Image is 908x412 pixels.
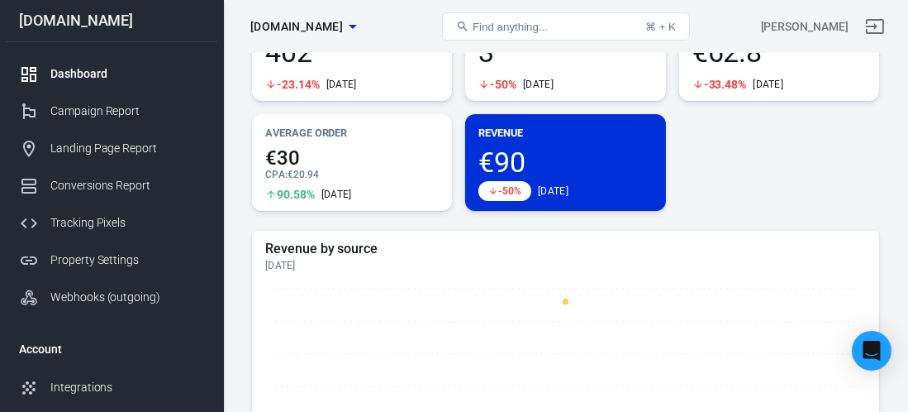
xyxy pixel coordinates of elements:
[442,12,690,41] button: Find anything...⌘ + K
[50,379,204,396] div: Integrations
[265,38,439,66] span: 402
[478,124,652,141] p: Revenue
[50,214,204,232] div: Tracking Pixels
[761,18,849,36] div: Account id: nqVmnGQH
[288,169,319,180] span: €20.94
[265,241,866,257] h5: Revenue by source
[277,189,315,200] span: 90.58%
[6,204,217,242] a: Tracking Pixels
[478,148,652,176] span: €90
[6,55,217,93] a: Dashboard
[265,148,439,168] span: €30
[50,140,204,157] div: Landing Page Report
[265,259,866,272] div: [DATE]
[704,79,747,90] span: -33.48%
[6,130,217,167] a: Landing Page Report
[265,169,288,180] span: CPA :
[277,79,320,90] span: -23.14%
[473,21,548,33] span: Find anything...
[645,21,676,33] div: ⌘ + K
[692,38,866,66] span: €62.8
[265,124,439,141] p: Average Order
[326,78,357,91] div: [DATE]
[498,186,521,196] span: -50%
[753,78,783,91] div: [DATE]
[6,93,217,130] a: Campaign Report
[250,17,343,37] span: bydanijela.com
[490,79,516,90] span: -50%
[6,167,217,204] a: Conversions Report
[321,188,352,201] div: [DATE]
[6,279,217,316] a: Webhooks (outgoing)
[6,329,217,369] li: Account
[478,38,652,66] span: 3
[50,103,204,120] div: Campaign Report
[244,12,363,42] button: [DOMAIN_NAME]
[6,13,217,28] div: [DOMAIN_NAME]
[6,242,217,279] a: Property Settings
[50,289,204,306] div: Webhooks (outgoing)
[50,177,204,194] div: Conversions Report
[6,369,217,406] a: Integrations
[523,78,554,91] div: [DATE]
[50,252,204,269] div: Property Settings
[538,184,568,198] div: [DATE]
[50,65,204,83] div: Dashboard
[852,331,891,371] div: Open Intercom Messenger
[855,7,895,46] a: Sign out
